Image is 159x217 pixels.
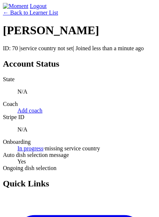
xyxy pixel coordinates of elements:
[3,139,156,145] dt: Onboarding
[17,107,42,114] a: Add coach
[21,45,73,51] span: service country not set
[3,152,156,158] dt: Auto dish selection message
[17,126,156,133] p: N/A
[3,3,28,9] img: Moment
[3,9,58,16] a: ← Back to Learner List
[3,179,156,189] h2: Quick Links
[3,59,156,69] h2: Account Status
[3,24,156,37] h1: [PERSON_NAME]
[17,158,26,165] span: Yes
[30,3,46,9] a: Logout
[17,88,156,95] p: N/A
[3,165,156,171] dt: Ongoing dish selection
[3,114,156,121] dt: Stripe ID
[44,145,45,151] span: ·
[17,145,44,151] a: In progress
[3,45,156,52] p: ID: 70 | | Joined less than a minute ago
[3,76,156,83] dt: State
[3,101,156,107] dt: Coach
[45,145,100,151] span: missing service country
